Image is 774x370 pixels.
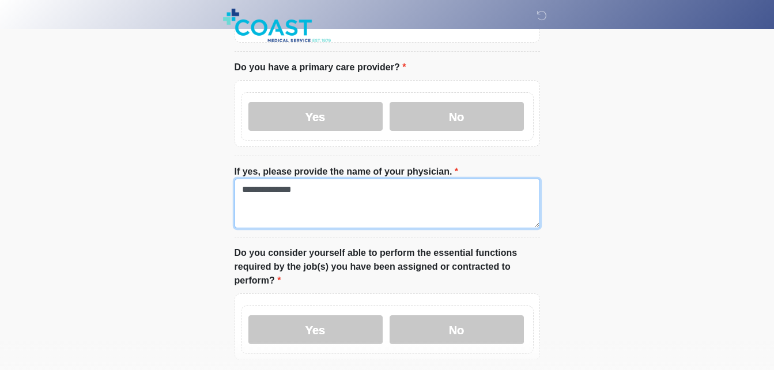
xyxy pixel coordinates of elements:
[235,165,459,179] label: If yes, please provide the name of your physician.
[235,246,540,288] label: Do you consider yourself able to perform the essential functions required by the job(s) you have ...
[248,315,383,344] label: Yes
[235,61,406,74] label: Do you have a primary care provider?
[248,102,383,131] label: Yes
[390,102,524,131] label: No
[390,315,524,344] label: No
[223,9,331,42] img: Coast Medical Service Logo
